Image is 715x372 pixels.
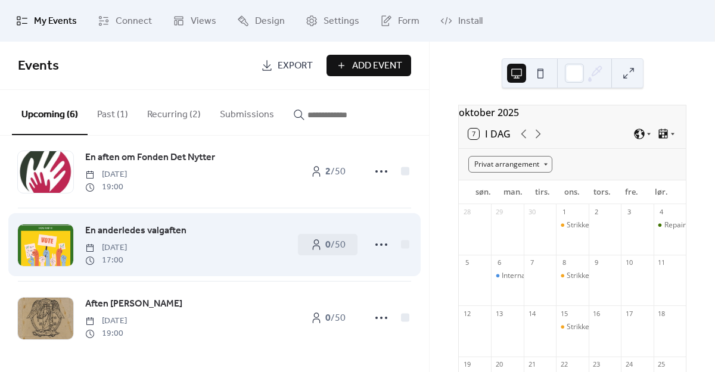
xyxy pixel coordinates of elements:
span: 19:00 [85,327,127,340]
div: 23 [592,360,601,369]
div: 1 [559,208,568,217]
div: 15 [559,309,568,318]
div: søn. [468,180,498,204]
button: Past (1) [88,90,138,134]
span: En aften om Fonden Det Nytter [85,151,215,165]
b: 2 [325,162,331,181]
a: Design [228,5,294,37]
div: 17 [624,309,633,318]
div: International Meet-up [491,271,523,281]
div: fre. [617,180,646,204]
div: International Meet-up [502,271,574,281]
button: Upcoming (6) [12,90,88,135]
div: Strikkecafé [567,220,604,230]
div: Strikkecafé [556,271,588,281]
div: 21 [527,360,536,369]
span: Install [458,14,483,29]
div: Repair-cafe [654,220,686,230]
span: 17:00 [85,254,127,267]
div: 22 [559,360,568,369]
div: Strikkecafé [567,271,604,281]
div: 16 [592,309,601,318]
div: tirs. [528,180,558,204]
div: 11 [657,258,666,267]
b: 0 [325,309,331,327]
div: 28 [462,208,471,217]
span: Add Event [352,59,402,73]
div: 9 [592,258,601,267]
a: My Events [7,5,86,37]
a: Form [371,5,428,37]
span: My Events [34,14,77,29]
a: Export [252,55,322,76]
div: 12 [462,309,471,318]
a: Views [164,5,225,37]
div: 14 [527,309,536,318]
div: 4 [657,208,666,217]
button: Submissions [210,90,284,134]
div: tors. [587,180,617,204]
div: 8 [559,258,568,267]
span: Views [191,14,216,29]
span: Form [398,14,419,29]
button: Recurring (2) [138,90,210,134]
span: Settings [324,14,359,29]
div: 29 [495,208,503,217]
div: oktober 2025 [459,105,686,120]
div: 6 [495,258,503,267]
span: / 50 [325,238,346,252]
div: 20 [495,360,503,369]
div: 25 [657,360,666,369]
a: En anderledes valgaften [85,223,186,239]
span: Events [18,53,59,79]
span: [DATE] [85,168,127,181]
div: Strikkecafé [556,322,588,332]
button: Add Event [327,55,411,76]
div: 13 [495,309,503,318]
span: En anderledes valgaften [85,224,186,238]
div: Strikkecafé [567,322,604,332]
div: 24 [624,360,633,369]
span: / 50 [325,311,346,326]
div: 19 [462,360,471,369]
span: 19:00 [85,181,127,193]
span: Export [278,59,313,73]
button: 7I dag [464,126,515,142]
div: 10 [624,258,633,267]
div: Repair-cafe [664,220,702,230]
div: lør. [646,180,676,204]
div: 18 [657,309,666,318]
a: Settings [297,5,368,37]
a: 0/50 [298,234,357,255]
span: [DATE] [85,242,127,254]
span: Design [255,14,285,29]
a: Connect [89,5,161,37]
div: 3 [624,208,633,217]
a: En aften om Fonden Det Nytter [85,150,215,165]
a: Aften [PERSON_NAME] [85,296,182,312]
div: 30 [527,208,536,217]
div: Strikkecafé [556,220,588,230]
a: 0/50 [298,307,357,329]
div: 7 [527,258,536,267]
a: Install [431,5,492,37]
div: 5 [462,258,471,267]
div: 2 [592,208,601,217]
span: Aften [PERSON_NAME] [85,297,182,311]
div: ons. [558,180,587,204]
b: 0 [325,236,331,254]
span: / 50 [325,165,346,179]
span: [DATE] [85,315,127,327]
div: man. [498,180,528,204]
span: Connect [116,14,152,29]
a: 2/50 [298,161,357,182]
